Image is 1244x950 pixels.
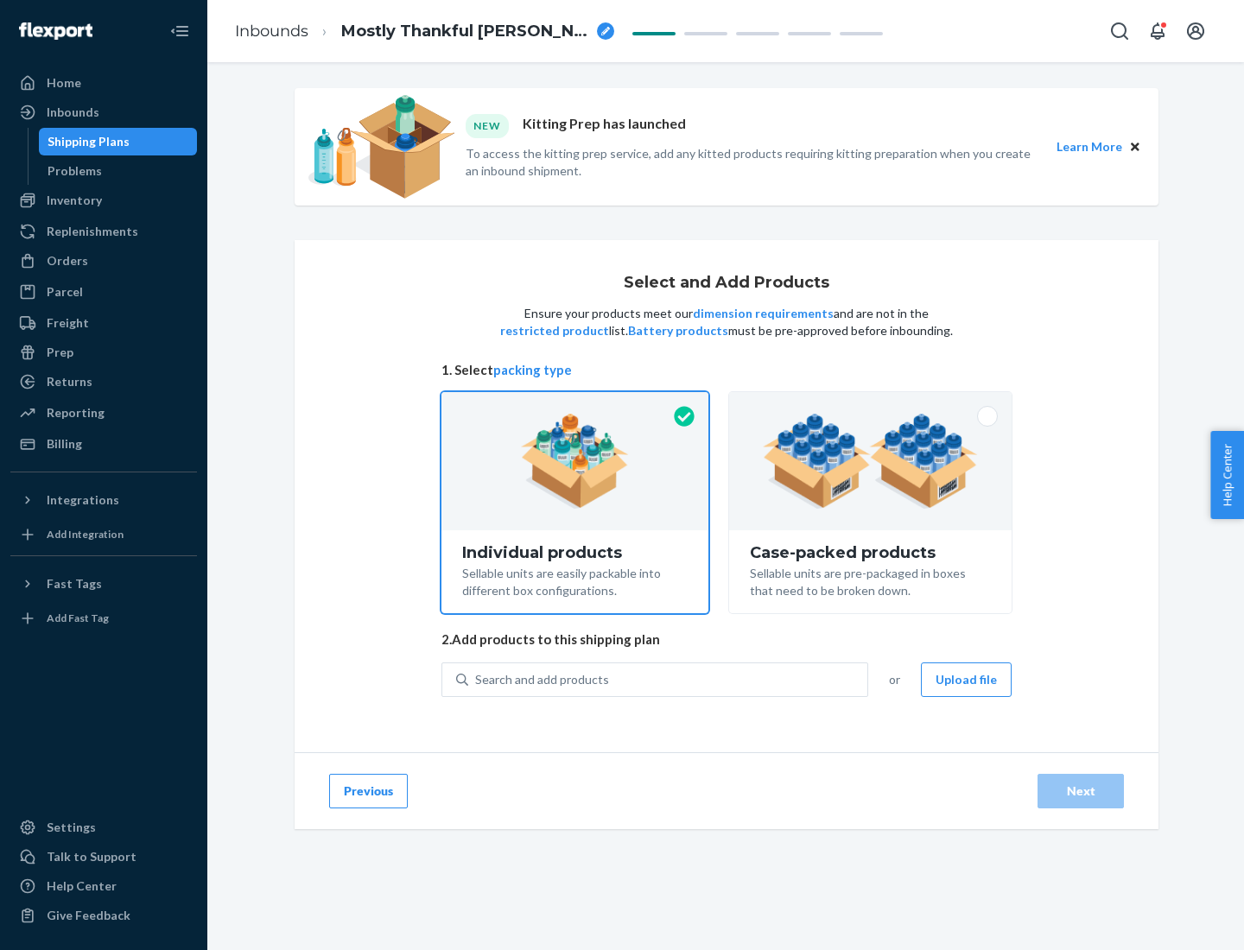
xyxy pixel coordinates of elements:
button: Previous [329,774,408,808]
div: Search and add products [475,671,609,688]
span: Mostly Thankful Eland [341,21,590,43]
button: Close [1126,137,1145,156]
ol: breadcrumbs [221,6,628,57]
a: Inbounds [10,98,197,126]
a: Settings [10,814,197,841]
div: Fast Tags [47,575,102,592]
a: Prep [10,339,197,366]
a: Talk to Support [10,843,197,871]
div: Inbounds [47,104,99,121]
div: Orders [47,252,88,269]
a: Problems [39,157,198,185]
button: Learn More [1057,137,1122,156]
div: Add Integration [47,527,124,541]
div: Add Fast Tag [47,611,109,625]
a: Returns [10,368,197,396]
div: Next [1052,782,1109,800]
button: packing type [493,361,572,379]
div: NEW [466,114,509,137]
a: Add Fast Tag [10,605,197,632]
div: Billing [47,435,82,453]
a: Help Center [10,872,197,900]
a: Billing [10,430,197,458]
div: Problems [48,162,102,180]
div: Talk to Support [47,848,136,865]
button: Open notifications [1140,14,1175,48]
span: 2. Add products to this shipping plan [441,630,1012,649]
p: To access the kitting prep service, add any kitted products requiring kitting preparation when yo... [466,145,1041,180]
div: Individual products [462,544,688,561]
div: Sellable units are easily packable into different box configurations. [462,561,688,599]
img: Flexport logo [19,22,92,40]
a: Orders [10,247,197,275]
a: Freight [10,309,197,337]
a: Inbounds [235,22,308,41]
button: Battery products [628,322,728,339]
div: Give Feedback [47,907,130,924]
div: Home [47,74,81,92]
div: Parcel [47,283,83,301]
button: restricted product [500,322,609,339]
div: Shipping Plans [48,133,130,150]
button: Open Search Box [1102,14,1137,48]
a: Shipping Plans [39,128,198,155]
button: Fast Tags [10,570,197,598]
button: Give Feedback [10,902,197,929]
div: Settings [47,819,96,836]
div: Prep [47,344,73,361]
img: case-pack.59cecea509d18c883b923b81aeac6d0b.png [763,414,978,509]
div: Reporting [47,404,105,421]
div: Returns [47,373,92,390]
img: individual-pack.facf35554cb0f1810c75b2bd6df2d64e.png [521,414,629,509]
span: 1. Select [441,361,1012,379]
a: Reporting [10,399,197,427]
h1: Select and Add Products [624,275,829,292]
a: Parcel [10,278,197,306]
a: Add Integration [10,521,197,548]
div: Sellable units are pre-packaged in boxes that need to be broken down. [750,561,991,599]
a: Home [10,69,197,97]
a: Replenishments [10,218,197,245]
p: Ensure your products meet our and are not in the list. must be pre-approved before inbounding. [498,305,955,339]
button: Next [1038,774,1124,808]
button: Open account menu [1178,14,1213,48]
button: Integrations [10,486,197,514]
div: Integrations [47,491,119,509]
span: or [889,671,900,688]
p: Kitting Prep has launched [523,114,686,137]
button: Upload file [921,662,1012,697]
button: Help Center [1210,431,1244,519]
button: Close Navigation [162,14,197,48]
div: Inventory [47,192,102,209]
div: Case-packed products [750,544,991,561]
a: Inventory [10,187,197,214]
div: Freight [47,314,89,332]
div: Help Center [47,877,117,895]
div: Replenishments [47,223,138,240]
button: dimension requirements [693,305,834,322]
